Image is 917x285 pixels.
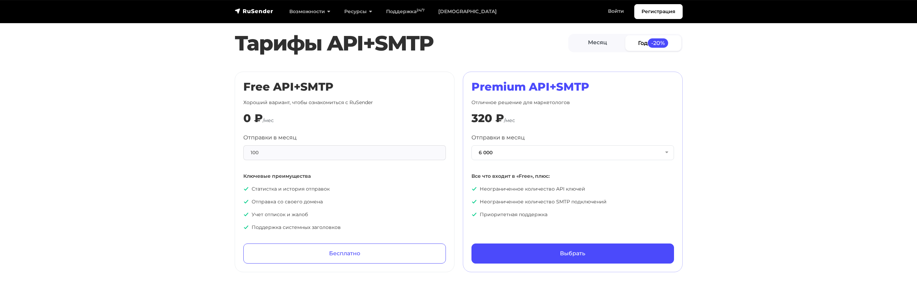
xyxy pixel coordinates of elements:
[471,99,674,106] p: Отличное решение для маркетологов
[243,186,249,192] img: icon-ok.svg
[243,134,297,142] label: Отправки в месяц
[570,35,626,51] a: Месяц
[243,112,263,125] div: 0 ₽
[471,199,477,204] img: icon-ok.svg
[471,145,674,160] button: 6 000
[243,173,446,180] p: Ключевые преимущества
[417,8,424,12] sup: 24/7
[243,198,446,205] p: Отправка со своего домена
[235,8,273,15] img: RuSender
[601,4,631,18] a: Войти
[471,243,674,264] a: Выбрать
[471,212,477,217] img: icon-ok.svg
[471,198,674,205] p: Неограниченное количество SMTP подключений
[471,80,674,93] h2: Premium API+SMTP
[471,173,674,180] p: Все что входит в «Free», плюс:
[634,4,683,19] a: Регистрация
[243,80,446,93] h2: Free API+SMTP
[504,117,515,123] span: /мес
[243,185,446,193] p: Статистка и история отправок
[337,4,379,19] a: Ресурсы
[243,199,249,204] img: icon-ok.svg
[471,112,504,125] div: 320 ₽
[471,185,674,193] p: Неограниченное количество API ключей
[243,224,249,230] img: icon-ok.svg
[263,117,274,123] span: /мес
[282,4,337,19] a: Возможности
[379,4,431,19] a: Поддержка24/7
[471,134,525,142] label: Отправки в месяц
[243,224,446,231] p: Поддержка системных заголовков
[243,211,446,218] p: Учет отписок и жалоб
[243,243,446,264] a: Бесплатно
[471,211,674,218] p: Приоритетная поддержка
[235,31,568,56] h2: Тарифы API+SMTP
[625,35,681,51] a: Год
[431,4,504,19] a: [DEMOGRAPHIC_DATA]
[648,38,668,48] span: -20%
[243,99,446,106] p: Хороший вариант, чтобы ознакомиться с RuSender
[243,212,249,217] img: icon-ok.svg
[471,186,477,192] img: icon-ok.svg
